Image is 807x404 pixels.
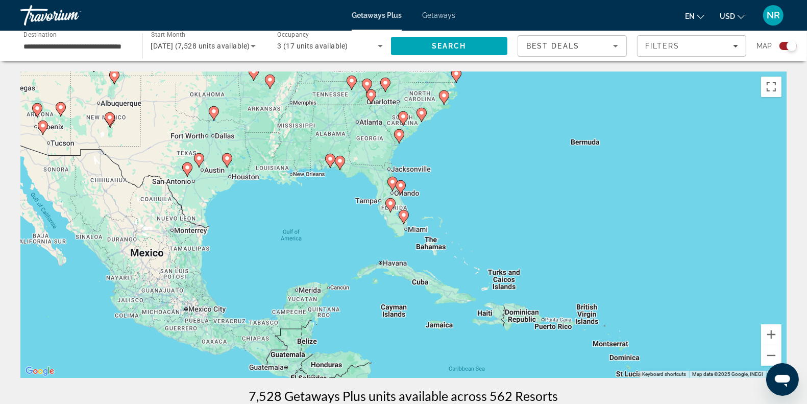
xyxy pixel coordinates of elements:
[23,365,57,378] a: Open this area in Google Maps (opens a new window)
[642,371,686,378] button: Keyboard shortcuts
[685,9,704,23] button: Change language
[767,10,780,20] span: NR
[760,5,787,26] button: User Menu
[720,12,735,20] span: USD
[151,32,185,39] span: Start Month
[23,31,57,38] span: Destination
[692,371,763,377] span: Map data ©2025 Google, INEGI
[23,40,129,53] input: Select destination
[761,324,781,345] button: Zoom in
[761,345,781,366] button: Zoom out
[526,42,579,50] span: Best Deals
[756,39,772,53] span: Map
[526,40,618,52] mat-select: Sort by
[766,363,799,396] iframe: Button to launch messaging window
[352,11,402,19] a: Getaways Plus
[685,12,695,20] span: en
[277,42,348,50] span: 3 (17 units available)
[432,42,467,50] span: Search
[637,35,746,57] button: Filters
[277,32,309,39] span: Occupancy
[20,2,123,29] a: Travorium
[249,388,558,403] h1: 7,528 Getaways Plus units available across 562 Resorts
[391,37,508,55] button: Search
[761,77,781,97] button: Toggle fullscreen view
[422,11,455,19] a: Getaways
[23,365,57,378] img: Google
[720,9,745,23] button: Change currency
[645,42,680,50] span: Filters
[151,42,250,50] span: [DATE] (7,528 units available)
